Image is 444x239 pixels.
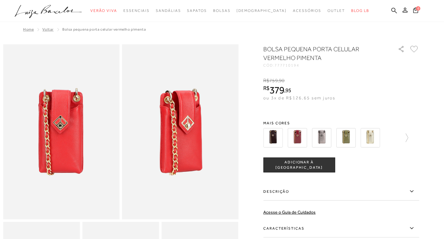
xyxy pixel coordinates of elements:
span: Sapatos [187,8,207,13]
span: 379 [270,84,284,96]
span: Sandálias [156,8,181,13]
h1: BOLSA PEQUENA PORTA CELULAR VERMELHO PIMENTA [263,45,380,62]
a: categoryNavScreenReaderText [90,5,117,17]
img: image [3,44,120,219]
img: BOLSA PEQUENA PORTA CELULAR EM MONOGRAMA TITÂNIO [312,128,331,147]
span: Essenciais [123,8,150,13]
img: image [122,44,239,219]
span: Mais cores [263,121,419,125]
a: categoryNavScreenReaderText [213,5,231,17]
img: BOLSA PEQUENA PORTA CELULAR METALIZADO DOURADO [360,128,380,147]
span: 95 [285,87,291,93]
button: ADICIONAR À [GEOGRAPHIC_DATA] [263,157,335,172]
span: Outlet [327,8,345,13]
span: 777710194 [275,63,299,67]
img: BOLSA PEQUENA PORTA CELULAR EM MONOGRAMA VERDE OLIVA [336,128,356,147]
a: Voltar [42,27,54,32]
img: BOLSA PEQUENA PORTA CELULAR CAFÉ [263,128,283,147]
span: [DEMOGRAPHIC_DATA] [236,8,287,13]
a: categoryNavScreenReaderText [187,5,207,17]
a: categoryNavScreenReaderText [327,5,345,17]
label: Características [263,219,419,237]
button: 0 [411,7,420,15]
a: BLOG LB [351,5,369,17]
span: BOLSA PEQUENA PORTA CELULAR VERMELHO PIMENTA [62,27,146,32]
div: CÓD: [263,63,388,67]
span: 90 [279,78,284,83]
img: BOLSA PEQUENA PORTA CELULAR EM MONOGRAMA MARSALA [288,128,307,147]
span: Acessórios [293,8,321,13]
span: ou 3x de R$126,65 sem juros [263,95,335,100]
a: categoryNavScreenReaderText [123,5,150,17]
span: 759 [269,78,278,83]
label: Descrição [263,182,419,201]
a: categoryNavScreenReaderText [293,5,321,17]
span: 0 [416,6,420,11]
span: Verão Viva [90,8,117,13]
i: R$ [263,85,270,91]
i: R$ [263,78,269,83]
i: , [278,78,285,83]
a: categoryNavScreenReaderText [156,5,181,17]
a: noSubCategoriesText [236,5,287,17]
span: BLOG LB [351,8,369,13]
span: Bolsas [213,8,231,13]
a: Home [23,27,34,32]
a: Acesse o Guia de Cuidados [263,210,316,215]
i: , [284,87,291,93]
span: ADICIONAR À [GEOGRAPHIC_DATA] [264,160,335,171]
